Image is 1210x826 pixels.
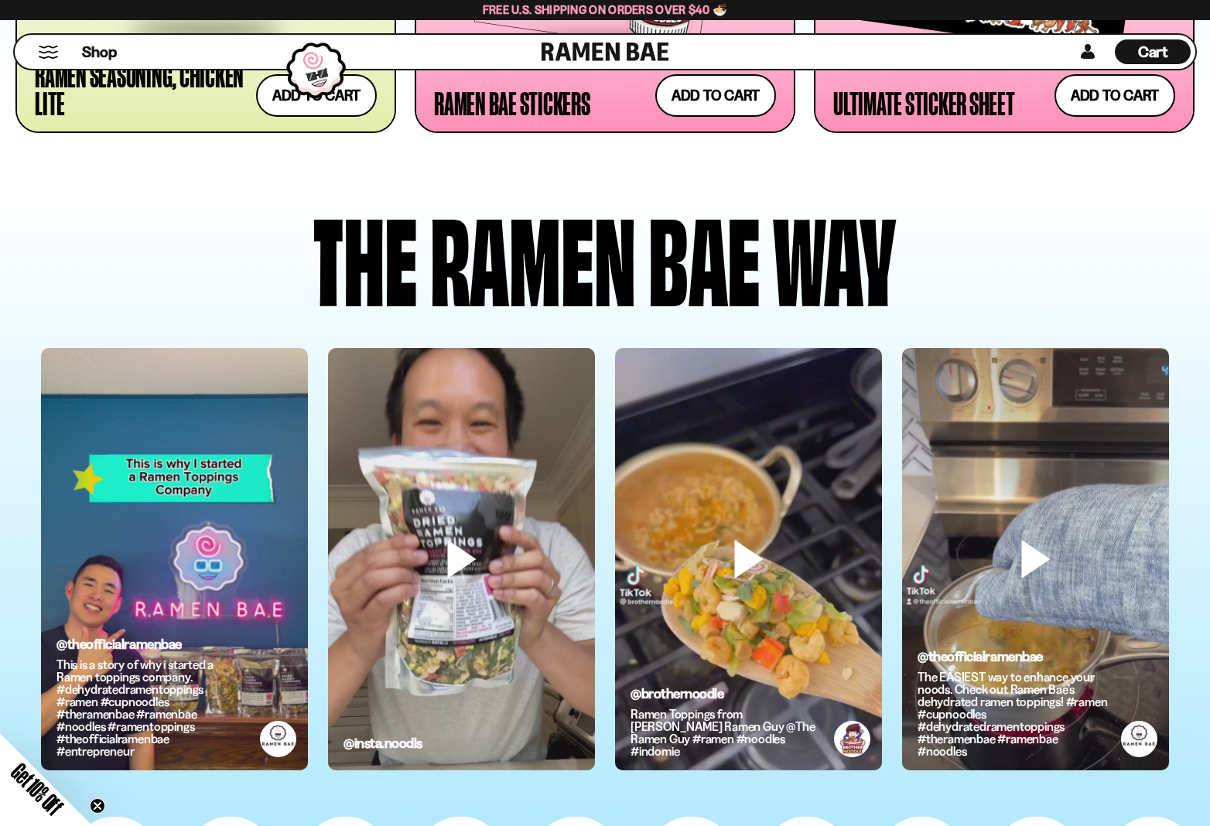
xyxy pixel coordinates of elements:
[82,42,117,63] span: Shop
[82,39,117,64] a: Shop
[918,671,1108,757] p: The EASIEST way to enhance your noods. Check out Ramen Bae’s dehydrated ramen toppings! #ramen #c...
[1138,43,1168,61] span: Cart
[256,74,377,117] button: Add to cart
[35,61,248,117] div: Ramen Seasoning, Chicken Lite
[434,89,590,117] div: Ramen Bae Stickers
[7,759,67,819] span: Get 10% Off
[344,736,422,750] h6: @insta.noodls
[833,89,1015,117] div: Ultimate Sticker Sheet
[56,637,247,651] h6: @theofficialramenbae
[56,658,247,757] p: This is a story of why i started a Ramen toppings company. #dehydratedramentoppings #ramen #cupno...
[90,798,105,814] button: Close teaser
[655,74,776,117] button: Add to cart
[1054,74,1175,117] button: Add to cart
[918,650,1108,664] h6: @theofficialramenbae
[430,195,636,313] div: Ramen
[1115,35,1191,69] a: Cart
[631,708,821,757] p: Ramen Toppings from [PERSON_NAME] Ramen Guy @The Ramen Guy #ramen #noodles #indomie
[313,195,418,313] div: The
[38,46,59,59] button: Mobile Menu Trigger
[648,195,761,313] div: Bae
[773,195,896,313] div: way
[631,687,821,701] h6: @brothernoodle
[483,2,728,17] span: Free U.S. Shipping on Orders over $40 🍜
